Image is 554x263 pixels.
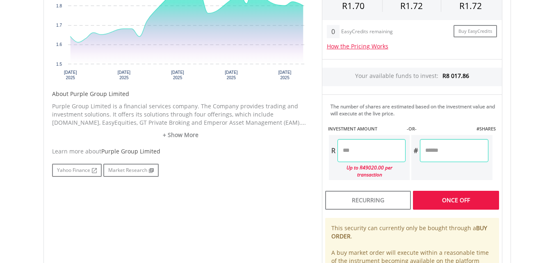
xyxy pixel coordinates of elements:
div: Once Off [413,191,499,210]
div: Your available funds to invest: [322,68,502,86]
a: Yahoo Finance [52,164,102,177]
b: BUY ORDER [331,224,487,240]
a: Buy EasyCredits [454,25,497,38]
div: R [329,139,337,162]
label: #SHARES [476,126,496,132]
text: 1.7 [56,23,62,27]
div: Learn more about [52,147,310,156]
text: [DATE] 2025 [278,70,291,80]
a: Market Research [103,164,159,177]
div: # [411,139,420,162]
div: EasyCredits remaining [341,29,393,36]
label: -OR- [407,126,417,132]
div: The number of shares are estimated based on the investment value and will execute at the live price. [331,103,499,117]
a: + Show More [52,131,310,139]
text: [DATE] 2025 [117,70,130,80]
a: How the Pricing Works [327,42,388,50]
label: INVESTMENT AMOUNT [328,126,377,132]
text: [DATE] 2025 [171,70,184,80]
text: 1.8 [56,4,62,8]
div: Recurring [325,191,411,210]
text: [DATE] 2025 [225,70,238,80]
div: Up to R49020.00 per transaction [329,162,406,180]
h5: About Purple Group Limited [52,90,310,98]
text: 1.6 [56,42,62,47]
text: 1.5 [56,62,62,66]
div: 0 [327,25,340,38]
span: R8 017.86 [442,72,469,80]
p: Purple Group Limited is a financial services company. The Company provides trading and investment... [52,102,310,127]
span: Purple Group Limited [101,147,160,155]
text: [DATE] 2025 [64,70,77,80]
